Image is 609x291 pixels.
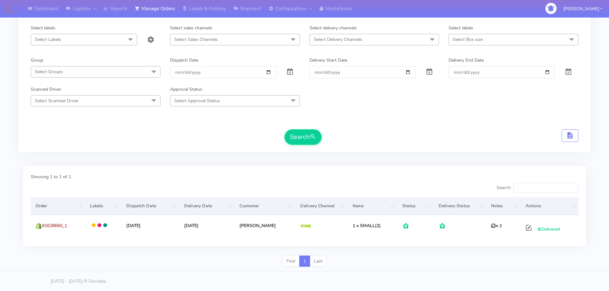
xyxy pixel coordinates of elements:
span: 1 x SMALL [353,223,375,229]
span: Select Scanned Driver [35,98,79,104]
th: Delivery Status: activate to sort column ascending [434,197,486,215]
th: Customer: activate to sort column ascending [235,197,295,215]
th: Labels: activate to sort column ascending [85,197,121,215]
label: Select labels [31,25,55,31]
button: Search [285,129,322,145]
button: [PERSON_NAME] [558,2,607,15]
a: 1 [299,256,310,267]
img: shopify.png [35,223,42,229]
label: Select sales channels [170,25,212,31]
label: Group [31,57,43,64]
label: Delivery Start Date [309,57,347,64]
span: Select Box size [453,36,483,42]
span: Select Approval Status [174,98,220,104]
span: Select Delivery Channels [314,36,362,42]
span: (2) [353,223,381,229]
span: Delivered [537,226,560,232]
img: Yodel [300,225,311,228]
label: Delivery End Date [449,57,484,64]
label: Select delivery channels [309,25,357,31]
th: Order: activate to sort column ascending [31,197,85,215]
span: #1628660_1 [42,223,67,229]
td: [PERSON_NAME] [235,215,295,236]
label: Search: [496,183,578,193]
label: Dispatch Date [170,57,198,64]
i: x 1 [491,223,502,229]
th: Items: activate to sort column ascending [348,197,397,215]
th: Actions: activate to sort column ascending [521,197,578,215]
th: Delivery Channel: activate to sort column ascending [295,197,348,215]
label: Scanned Driver [31,86,61,93]
span: Select Sales Channels [174,36,218,42]
td: [DATE] [179,215,235,236]
span: Select Groups [35,69,63,75]
span: Select Labels [35,36,61,42]
th: Dispatch Date: activate to sort column ascending [121,197,179,215]
th: Delivery Date: activate to sort column ascending [179,197,235,215]
label: Select labels [449,25,473,31]
label: Approval Status [170,86,202,93]
th: Status: activate to sort column ascending [397,197,434,215]
input: Search: [513,183,578,193]
label: Showing 1 to 1 of 1 [31,173,71,180]
th: Notes: activate to sort column ascending [486,197,521,215]
td: [DATE] [121,215,179,236]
